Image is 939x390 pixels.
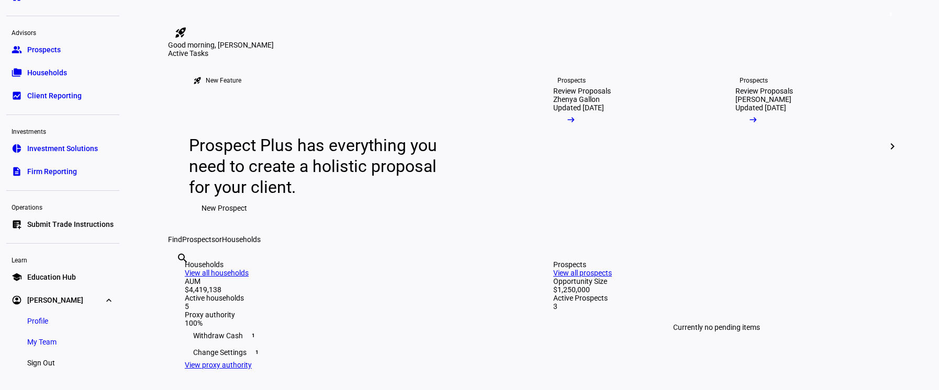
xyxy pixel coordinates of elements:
[12,219,22,230] eth-mat-symbol: list_alt_add
[185,344,511,361] div: Change Settings
[185,327,511,344] div: Withdraw Cash
[12,90,22,101] eth-mat-symbol: bid_landscape
[176,266,178,279] input: Enter name of prospect or household
[735,104,786,112] div: Updated [DATE]
[6,199,119,214] div: Operations
[202,198,247,219] span: New Prospect
[19,311,57,331] a: Profile
[553,260,880,269] div: Prospects
[12,44,22,55] eth-mat-symbol: group
[185,285,511,294] div: $4,419,138
[27,272,76,282] span: Education Hub
[185,294,511,302] div: Active households
[557,76,586,85] div: Prospects
[6,123,119,138] div: Investments
[735,87,793,95] div: Review Proposals
[27,337,57,347] span: My Team
[185,319,511,327] div: 100%
[193,76,202,85] mat-icon: rocket_launch
[249,331,258,340] span: 1
[168,49,897,58] div: Active Tasks
[536,58,710,235] a: ProspectsReview ProposalsZhenya GallonUpdated [DATE]
[748,114,758,125] mat-icon: arrow_right_alt
[27,316,48,326] span: Profile
[168,41,897,49] div: Good morning, [PERSON_NAME]
[189,135,447,198] div: Prospect Plus has everything you need to create a holistic proposal for your client.
[27,219,114,230] span: Submit Trade Instructions
[104,295,114,305] eth-mat-symbol: expand_more
[12,143,22,154] eth-mat-symbol: pie_chart
[185,269,249,277] a: View all households
[12,166,22,177] eth-mat-symbol: description
[27,295,83,305] span: [PERSON_NAME]
[553,277,880,285] div: Opportunity Size
[27,166,77,177] span: Firm Reporting
[185,277,511,285] div: AUM
[6,39,119,60] a: groupProspects
[6,161,119,182] a: descriptionFirm Reporting
[6,62,119,83] a: folder_copyHouseholds
[185,302,511,311] div: 5
[176,252,189,265] mat-icon: search
[553,269,612,277] a: View all prospects
[189,198,260,219] button: New Prospect
[719,58,892,235] a: ProspectsReview Proposals[PERSON_NAME]Updated [DATE]
[168,235,897,244] div: Find or
[553,302,880,311] div: 3
[12,295,22,305] eth-mat-symbol: account_circle
[553,285,880,294] div: $1,250,000
[6,85,119,106] a: bid_landscapeClient Reporting
[6,25,119,39] div: Advisors
[206,76,241,85] div: New Feature
[27,67,67,78] span: Households
[553,104,604,112] div: Updated [DATE]
[253,348,261,357] span: 1
[12,272,22,282] eth-mat-symbol: school
[27,358,55,368] span: Sign Out
[6,252,119,267] div: Learn
[185,361,252,369] a: View proxy authority
[735,95,791,104] div: [PERSON_NAME]
[19,331,65,352] a: My Team
[553,95,600,104] div: Zhenya Gallon
[553,87,611,95] div: Review Proposals
[27,143,98,154] span: Investment Solutions
[6,138,119,159] a: pie_chartInvestment Solutions
[886,140,899,153] mat-icon: chevron_right
[887,10,895,19] span: 8
[27,44,61,55] span: Prospects
[12,67,22,78] eth-mat-symbol: folder_copy
[553,311,880,344] div: Currently no pending items
[553,294,880,302] div: Active Prospects
[174,26,187,39] mat-icon: rocket_launch
[566,114,576,125] mat-icon: arrow_right_alt
[185,311,511,319] div: Proxy authority
[222,235,261,244] span: Households
[185,260,511,269] div: Households
[740,76,768,85] div: Prospects
[182,235,215,244] span: Prospects
[27,90,82,101] span: Client Reporting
